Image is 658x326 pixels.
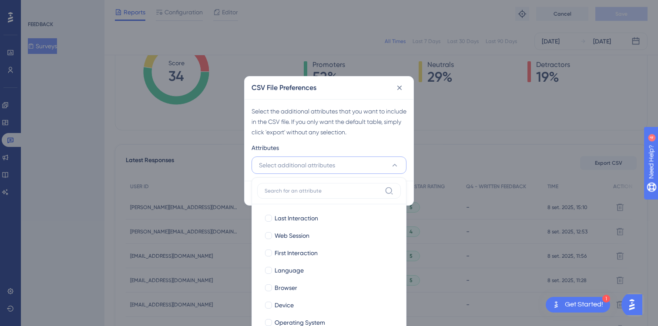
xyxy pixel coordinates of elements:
div: Get Started! [565,300,603,309]
div: Open Get Started! checklist, remaining modules: 1 [546,297,610,313]
h2: CSV File Preferences [252,83,316,93]
span: First Interaction [275,248,318,258]
span: Last Interaction [275,213,318,223]
span: Language [275,265,304,276]
div: Select the additional attributes that you want to include in the CSV file. If you only want the d... [252,106,406,137]
span: Device [275,300,294,310]
span: Select additional attributes [259,160,335,170]
input: Search for an attribute [265,187,381,194]
iframe: UserGuiding AI Assistant Launcher [621,292,648,318]
div: 1 [602,295,610,303]
span: Web Session [275,230,309,241]
span: Need Help? [20,2,54,13]
span: Browser [275,283,297,293]
span: Attributes [252,143,279,153]
img: launcher-image-alternative-text [551,299,561,310]
div: 4 [60,4,63,11]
